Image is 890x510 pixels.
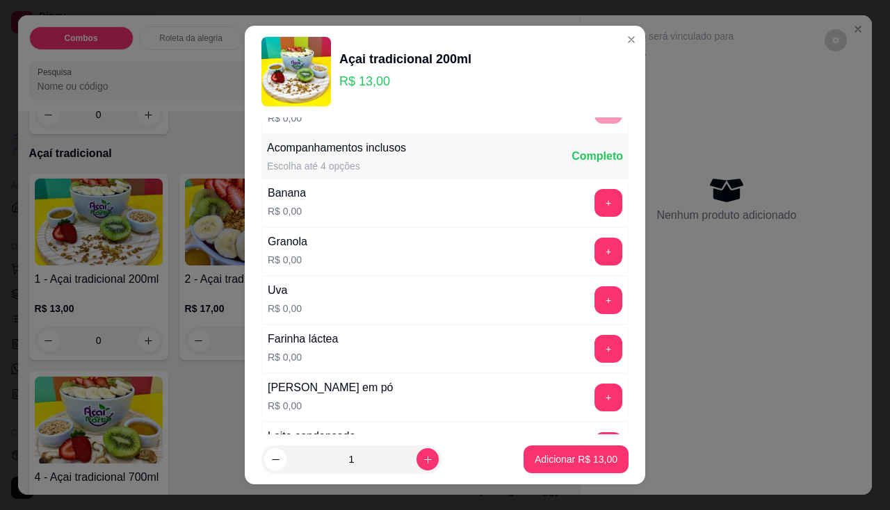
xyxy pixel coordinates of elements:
button: add [594,335,622,363]
button: decrease-product-quantity [264,448,286,470]
div: Farinha láctea [268,331,338,347]
button: add [594,238,622,265]
div: Leite condensado [268,428,355,445]
button: Adicionar R$ 13,00 [524,445,629,473]
p: R$ 0,00 [268,253,307,267]
p: R$ 13,00 [339,72,471,91]
p: R$ 0,00 [268,302,302,315]
div: Acompanhamentos inclusos [267,140,406,156]
button: add [594,432,622,460]
button: increase-product-quantity [416,448,439,470]
div: Açai tradicional 200ml [339,49,471,69]
div: Escolha até 4 opções [267,159,406,173]
div: Uva [268,282,302,299]
button: Close [620,28,642,51]
div: Completo [572,148,623,165]
p: R$ 0,00 [268,111,357,125]
div: Granola [268,233,307,250]
button: add [594,286,622,314]
button: add [594,384,622,411]
p: R$ 0,00 [268,399,394,413]
p: Adicionar R$ 13,00 [535,452,617,466]
div: [PERSON_NAME] em pó [268,379,394,396]
div: Banana [268,185,306,201]
p: R$ 0,00 [268,204,306,218]
img: product-image [261,37,331,106]
button: add [594,189,622,217]
p: R$ 0,00 [268,350,338,364]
